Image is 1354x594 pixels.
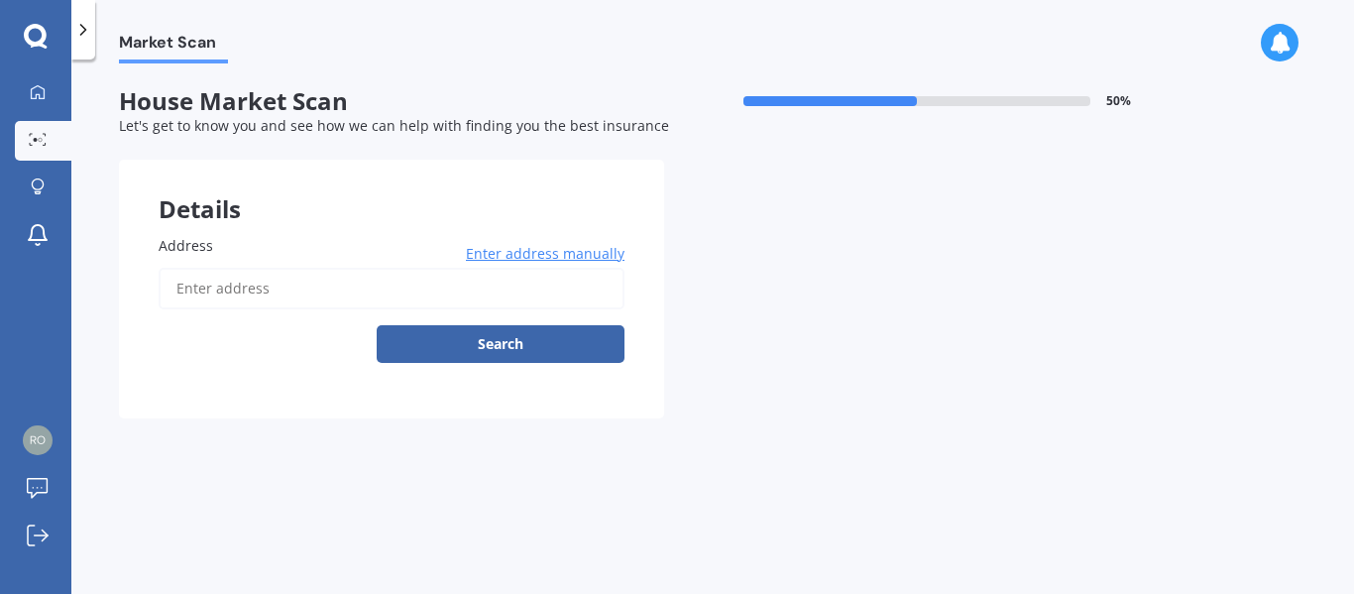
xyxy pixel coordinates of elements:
[159,236,213,255] span: Address
[377,325,624,363] button: Search
[119,116,669,135] span: Let's get to know you and see how we can help with finding you the best insurance
[1106,94,1131,108] span: 50 %
[119,87,664,116] span: House Market Scan
[159,268,624,309] input: Enter address
[23,425,53,455] img: dea2098267aded8bd19b0b3d44ce9cf3
[466,244,624,264] span: Enter address manually
[119,33,228,59] span: Market Scan
[119,160,664,219] div: Details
